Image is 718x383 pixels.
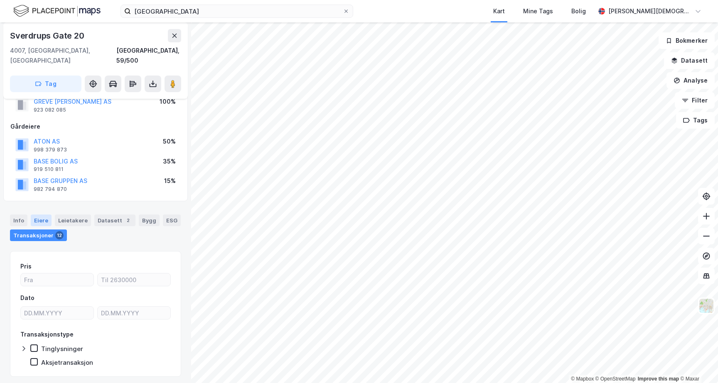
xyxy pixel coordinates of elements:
[10,215,27,226] div: Info
[131,5,343,17] input: Søk på adresse, matrikkel, gårdeiere, leietakere eller personer
[34,146,67,153] div: 998 379 873
[139,215,160,226] div: Bygg
[608,6,691,16] div: [PERSON_NAME][DEMOGRAPHIC_DATA]
[164,176,176,186] div: 15%
[664,52,715,69] button: Datasett
[21,307,93,319] input: DD.MM.YYYY
[163,156,176,166] div: 35%
[34,166,64,173] div: 919 510 811
[21,273,93,286] input: Fra
[98,307,170,319] input: DD.MM.YYYY
[10,29,86,42] div: Sverdrups Gate 20
[493,6,505,16] div: Kart
[10,229,67,241] div: Transaksjoner
[116,46,181,66] div: [GEOGRAPHIC_DATA], 59/500
[13,4,101,18] img: logo.f888ab2527a4732fd821a326f86c7f29.svg
[680,376,699,382] a: Maxar
[10,76,81,92] button: Tag
[163,137,176,146] div: 50%
[124,216,132,224] div: 2
[34,186,67,193] div: 982 794 870
[675,92,715,109] button: Filter
[160,97,176,107] div: 100%
[55,231,64,239] div: 12
[41,345,83,353] div: Tinglysninger
[20,329,74,339] div: Transaksjonstype
[94,215,135,226] div: Datasett
[676,112,715,129] button: Tags
[638,376,679,382] a: Improve this map
[659,32,715,49] button: Bokmerker
[571,376,594,382] a: Mapbox
[595,376,636,382] a: OpenStreetMap
[34,107,66,113] div: 923 082 085
[55,215,91,226] div: Leietakere
[31,215,52,226] div: Eiere
[523,6,553,16] div: Mine Tags
[698,298,714,314] img: Z
[571,6,586,16] div: Bolig
[41,359,93,366] div: Aksjetransaksjon
[20,293,34,303] div: Dato
[98,273,170,286] input: Til 2630000
[10,122,181,132] div: Gårdeiere
[10,46,116,66] div: 4007, [GEOGRAPHIC_DATA], [GEOGRAPHIC_DATA]
[666,72,715,89] button: Analyse
[20,261,32,271] div: Pris
[163,215,181,226] div: ESG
